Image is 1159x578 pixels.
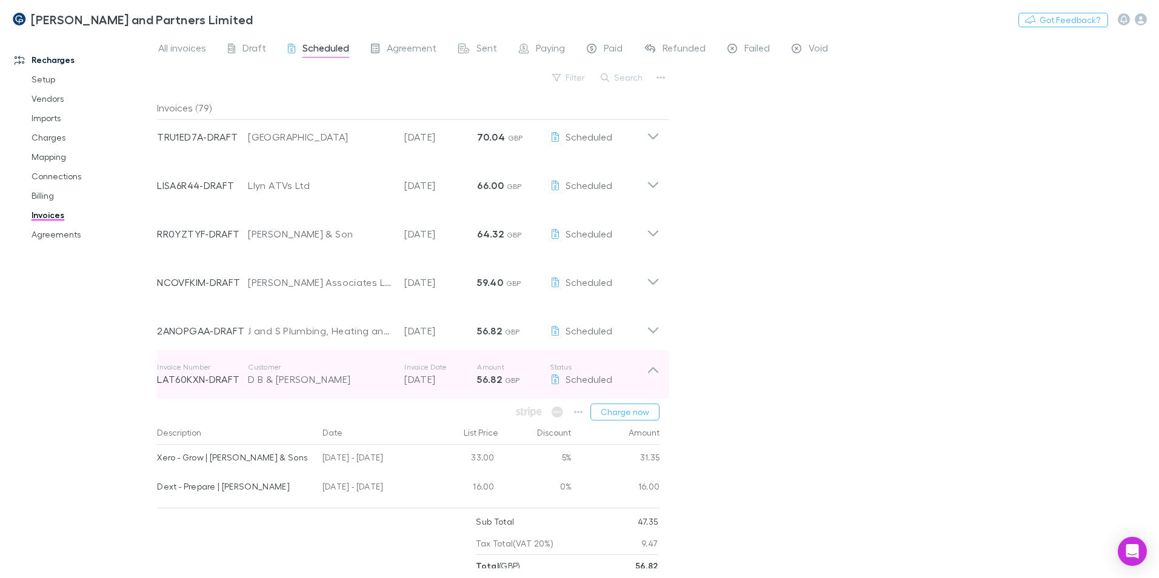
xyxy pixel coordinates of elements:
[157,324,248,338] p: 2ANOPGAA-DRAFT
[508,133,523,142] span: GBP
[477,131,505,143] strong: 70.04
[404,275,477,290] p: [DATE]
[19,186,164,205] a: Billing
[404,227,477,241] p: [DATE]
[318,474,427,503] div: [DATE] - [DATE]
[641,533,658,554] p: 9.47
[477,373,502,385] strong: 56.82
[147,156,669,205] div: LISA6R44-DRAFTLlyn ATVs Ltd[DATE]66.00 GBPScheduled
[302,42,349,58] span: Scheduled
[19,89,164,108] a: Vendors
[248,130,392,144] div: [GEOGRAPHIC_DATA]
[404,372,477,387] p: [DATE]
[477,276,503,288] strong: 59.40
[404,130,477,144] p: [DATE]
[157,474,313,499] div: Dext - Prepare | [PERSON_NAME]
[318,445,427,474] div: [DATE] - [DATE]
[566,276,612,288] span: Scheduled
[19,70,164,89] a: Setup
[248,372,392,387] div: D B & [PERSON_NAME]
[476,533,553,554] p: Tax Total (VAT 20%)
[546,70,592,85] button: Filter
[744,42,770,58] span: Failed
[604,42,623,58] span: Paid
[477,179,504,191] strong: 66.00
[404,178,477,193] p: [DATE]
[2,50,164,70] a: Recharges
[157,227,248,241] p: RR0YZTYF-DRAFT
[427,445,499,474] div: 33.00
[242,42,266,58] span: Draft
[809,42,828,58] span: Void
[404,362,477,372] p: Invoice Date
[513,404,545,420] span: Available when invoice is finalised
[427,474,499,503] div: 16.00
[572,445,660,474] div: 31.35
[477,228,504,240] strong: 64.32
[157,178,248,193] p: LISA6R44-DRAFT
[248,324,392,338] div: J and S Plumbing, Heating and Gas Services
[476,511,514,533] p: Sub Total
[157,372,248,387] p: LAT60KXN-DRAFT
[507,230,522,239] span: GBP
[147,302,669,350] div: 2ANOPGAA-DRAFTJ and S Plumbing, Heating and Gas Services[DATE]56.82 GBPScheduled
[590,404,660,420] button: Charge now
[248,275,392,290] div: [PERSON_NAME] Associates Limited
[19,205,164,225] a: Invoices
[499,445,572,474] div: 5%
[663,42,706,58] span: Refunded
[550,362,647,372] p: Status
[157,445,313,470] div: Xero - Grow | [PERSON_NAME] & Sons
[505,376,520,385] span: GBP
[566,131,612,142] span: Scheduled
[1018,13,1108,27] button: Got Feedback?
[566,179,612,191] span: Scheduled
[157,130,248,144] p: TRU1ED7A-DRAFT
[566,325,612,336] span: Scheduled
[157,275,248,290] p: NCOVFKIM-DRAFT
[549,404,566,420] span: Available when invoice is finalised
[12,12,26,27] img: Coates and Partners Limited's Logo
[147,350,669,399] div: Invoice NumberLAT60KXN-DRAFTCustomerD B & [PERSON_NAME]Invoice Date[DATE]Amount56.82 GBPStatusSch...
[387,42,436,58] span: Agreement
[477,362,550,372] p: Amount
[404,324,477,338] p: [DATE]
[248,362,392,372] p: Customer
[147,253,669,302] div: NCOVFKIM-DRAFT[PERSON_NAME] Associates Limited[DATE]59.40 GBPScheduled
[572,474,660,503] div: 16.00
[147,108,669,156] div: TRU1ED7A-DRAFT[GEOGRAPHIC_DATA][DATE]70.04 GBPScheduled
[507,182,522,191] span: GBP
[158,42,206,58] span: All invoices
[566,228,612,239] span: Scheduled
[595,70,650,85] button: Search
[566,373,612,385] span: Scheduled
[19,128,164,147] a: Charges
[536,42,565,58] span: Paying
[1118,537,1147,566] div: Open Intercom Messenger
[476,560,499,571] strong: Total
[147,205,669,253] div: RR0YZTYF-DRAFT[PERSON_NAME] & Son[DATE]64.32 GBPScheduled
[157,362,248,372] p: Invoice Number
[19,147,164,167] a: Mapping
[499,474,572,503] div: 0%
[505,327,520,336] span: GBP
[19,167,164,186] a: Connections
[31,12,253,27] h3: [PERSON_NAME] and Partners Limited
[248,178,392,193] div: Llyn ATVs Ltd
[476,42,497,58] span: Sent
[636,560,658,571] strong: 56.82
[5,5,261,34] a: [PERSON_NAME] and Partners Limited
[476,555,520,577] p: ( GBP )
[477,325,502,337] strong: 56.82
[19,108,164,128] a: Imports
[248,227,392,241] div: [PERSON_NAME] & Son
[638,511,658,533] p: 47.35
[19,225,164,244] a: Agreements
[506,279,521,288] span: GBP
